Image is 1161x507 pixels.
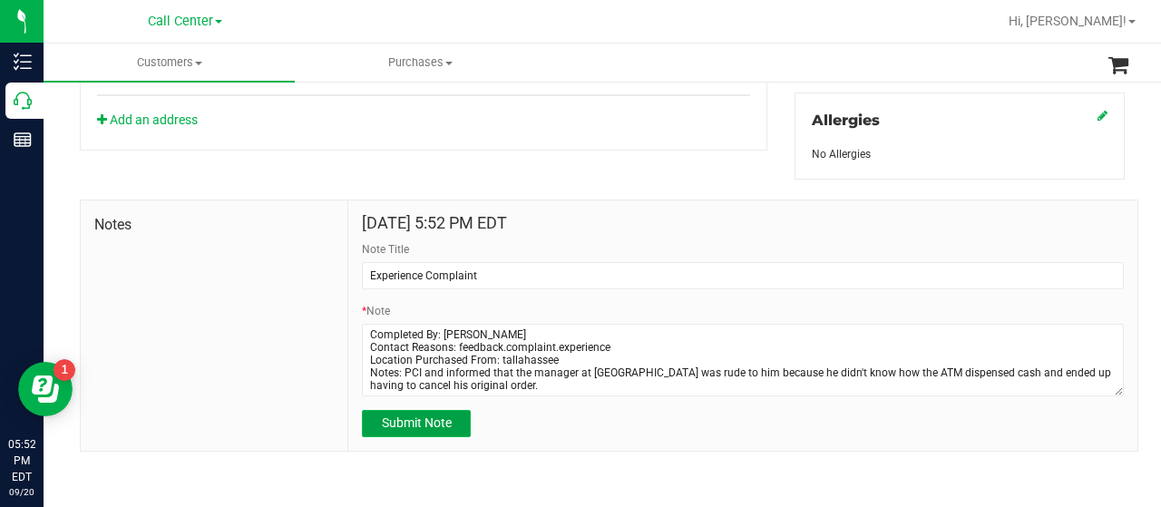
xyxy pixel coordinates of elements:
[44,54,295,71] span: Customers
[362,303,390,319] label: Note
[1009,14,1127,28] span: Hi, [PERSON_NAME]!
[296,54,545,71] span: Purchases
[94,214,334,236] span: Notes
[812,146,1107,162] div: No Allergies
[8,485,35,499] p: 09/20
[14,131,32,149] inline-svg: Reports
[382,415,452,430] span: Submit Note
[14,53,32,71] inline-svg: Inventory
[44,44,295,82] a: Customers
[295,44,546,82] a: Purchases
[362,241,409,258] label: Note Title
[362,214,1124,232] h4: [DATE] 5:52 PM EDT
[54,359,75,381] iframe: Resource center unread badge
[97,112,198,127] a: Add an address
[18,362,73,416] iframe: Resource center
[14,92,32,110] inline-svg: Call Center
[812,112,880,129] span: Allergies
[362,410,471,437] button: Submit Note
[148,14,213,29] span: Call Center
[8,436,35,485] p: 05:52 PM EDT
